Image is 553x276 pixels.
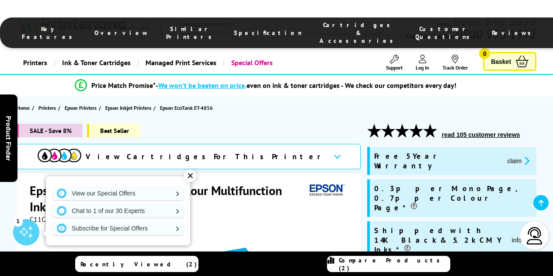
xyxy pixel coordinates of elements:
a: Support [386,55,403,71]
span: Customer Questions [415,25,474,41]
span: Key Features [22,25,77,41]
span: C11CJ60407CA [30,215,75,224]
a: View our Special Offers [52,186,184,200]
span: Specification [234,29,302,37]
a: Special Offers [223,52,279,74]
span: SALE - Save 8% [17,124,83,137]
span: Support [386,64,403,71]
a: Epson Inkjet Printers [105,103,153,112]
span: Printers [38,103,56,112]
span: Ink & Toner Cartridges [62,52,131,74]
img: user-headset-light.svg [526,227,543,245]
a: Managed Print Services [137,52,223,74]
span: Epson EcoTank ET-4856 [160,105,213,111]
span: We won’t be beaten on price, [158,81,247,90]
div: ✕ [184,170,196,182]
span: Overview [94,29,149,37]
button: promo-description [509,235,532,245]
img: Epson [306,182,346,199]
a: Printers [38,103,58,112]
a: Recently Viewed (2) [75,256,198,272]
span: 0 [479,48,490,59]
a: Basket 0 [483,52,536,71]
span: Home [17,103,30,112]
span: Log In [416,64,429,71]
span: Price Match Promise* [91,81,156,90]
a: Compare Products (2) [327,256,450,272]
span: Shipped with 14K Black & 5.2k CMY Inks* [374,226,505,255]
a: Track Order [442,55,468,71]
a: Ink & Toner Cartridges [54,52,137,74]
span: Similar Printers [166,25,216,41]
span: Free 5 Year Warranty [374,151,501,171]
a: Home [17,103,32,112]
span: Epson Inkjet Printers [105,103,151,112]
a: Epson Printers [65,103,99,112]
span: Product Finder [4,115,13,161]
span: Epson Printers [65,103,97,112]
a: Printers [17,52,54,74]
img: cmyk-icon.svg [38,149,81,162]
span: Compare Products (2) [339,256,450,272]
span: Basket [491,56,511,67]
div: 1 [13,216,23,226]
h1: Epson EcoTank ET-4856 A4 Colour Multifunction Inkjet Printer [30,182,306,215]
button: promo-description [504,156,532,166]
span: Cartridges & Accessories [320,21,398,45]
span: 0.3p per Mono Page, 0.7p per Colour Page* [374,184,532,213]
div: - even on ink & toner cartridges - We check our competitors every day! [156,81,456,90]
span: Best Seller [87,124,140,137]
a: Log In [416,55,429,71]
span: Recently Viewed (2) [80,260,197,268]
a: Chat to 1 of our 30 Experts [52,204,184,218]
span: View Cartridges For This Printer [86,152,326,161]
button: read 105 customer reviews [439,131,523,139]
li: modal_Promise [4,78,527,93]
a: Subscribe for Special Offers [52,221,184,235]
span: Reviews [492,29,536,37]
